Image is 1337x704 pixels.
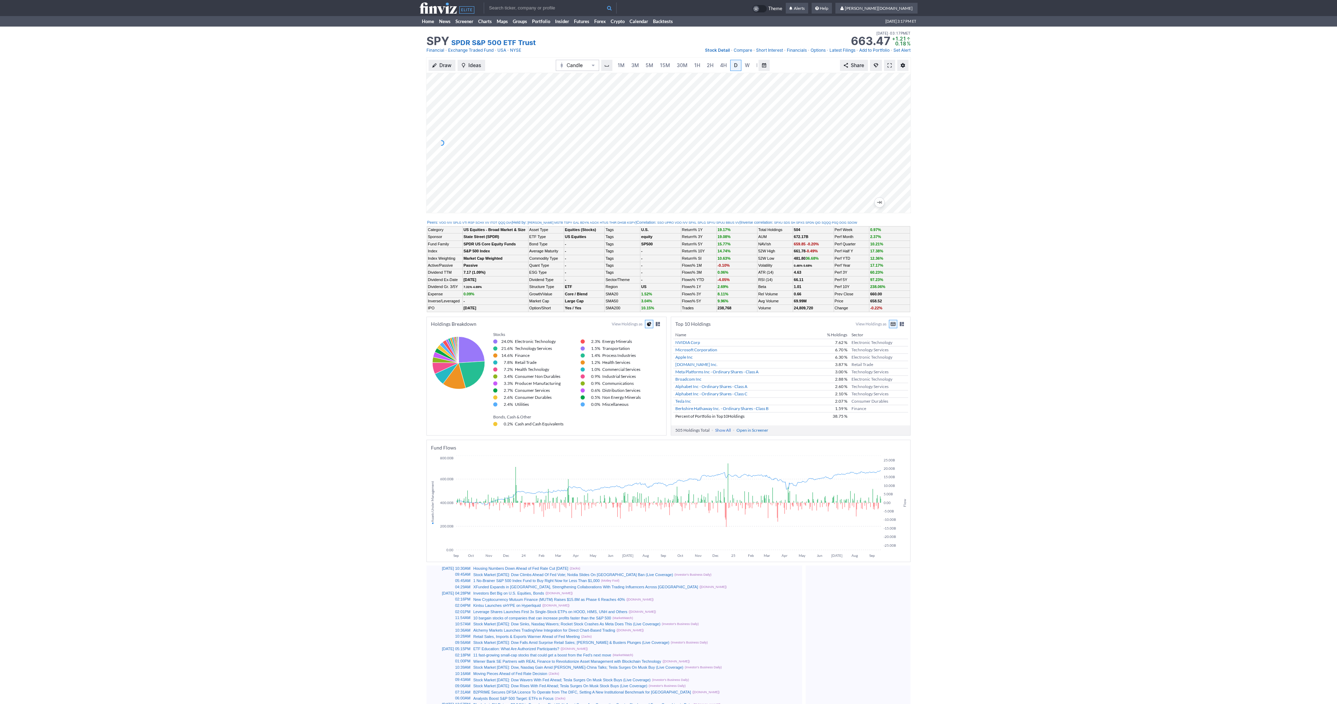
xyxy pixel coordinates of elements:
[730,60,741,71] a: D
[665,221,674,225] a: UPRO
[605,276,640,283] td: Sector/Theme
[740,220,857,225] div: | :
[675,354,693,360] a: Apple Inc
[888,30,890,36] span: •
[834,269,869,276] td: Perf 3Y
[718,228,731,232] span: 19.17%
[565,285,572,289] b: ETF
[427,248,463,255] td: Index
[681,255,717,262] td: Return% SI
[618,62,625,68] span: 1M
[681,269,717,276] td: Flows% 3M
[427,227,463,234] td: Category
[641,270,642,274] b: -
[605,240,640,247] td: Tags
[553,16,572,27] a: Insider
[572,16,592,27] a: Futures
[462,221,467,225] a: VTI
[787,47,807,54] a: Financials
[870,285,885,289] span: 238.06%
[628,60,642,71] a: 3M
[529,234,564,240] td: ETF Type
[612,321,642,328] label: View Holdings as
[890,47,893,54] span: •
[839,221,847,225] a: DOG
[718,242,731,246] span: 15.77%
[473,573,673,577] a: Stock Market [DATE]: Dow Climbs Ahead Of Fed Vote; Nvidia Slides On [GEOGRAPHIC_DATA] Ban (Live C...
[907,41,911,46] span: %
[427,234,463,240] td: Sponsor
[427,290,463,297] td: Expense
[428,285,458,289] a: Dividend Gr. 3/5Y
[812,3,832,14] a: Help
[565,270,566,274] b: -
[859,47,890,54] a: Add to Portfolio
[794,285,801,289] b: 1.01
[529,240,564,247] td: Bond Type
[796,221,805,225] a: SPXS
[718,263,730,267] span: -0.10%
[834,234,869,240] td: Perf Month
[870,228,881,232] span: 0.97%
[463,285,482,289] small: 7.31% 4.69%
[627,16,650,27] a: Calendar
[463,235,499,239] b: State Street (SPDR)
[529,255,564,262] td: Commodity Type
[718,256,731,260] span: 10.63%
[641,263,642,267] b: -
[794,235,808,239] b: 672.17B
[834,255,869,262] td: Perf YTD
[757,248,793,255] td: 52W High
[895,41,906,46] span: 0.18
[473,634,580,639] a: Retail Sales, Imports & Exports Warmer Ahead of Fed Meeting
[605,290,640,297] td: SMA20
[835,3,918,14] a: [PERSON_NAME][DOMAIN_NAME]
[757,234,793,240] td: AUM
[641,285,646,289] b: US
[554,221,563,225] a: MSTB
[717,60,730,71] a: 4H
[734,426,770,434] a: Open in Screener
[716,221,725,225] a: SPUU
[689,221,697,225] a: SPXL
[757,227,793,234] td: Total Holdings
[529,262,564,269] td: Quant Type
[715,427,731,434] span: Show All
[757,262,793,269] td: Volatility
[427,240,463,247] td: Fund Family
[426,36,449,47] h1: SPY
[681,283,717,290] td: Flows% 1Y
[675,362,718,367] a: [DOMAIN_NAME] Inc.
[473,659,661,663] a: Wiener Bank SE Partners with REAL Finance to Revolutionize Asset Management with Blockchain Techn...
[605,234,640,240] td: Tags
[567,62,588,69] span: Candle
[657,221,664,225] a: SSO
[427,220,511,225] div: :
[485,221,489,225] a: VV
[529,283,564,290] td: Structure Type
[870,242,883,246] span: 10.21%
[641,256,642,260] b: -
[473,665,683,669] a: Stock Market [DATE]: Dow, Nasdaq Gain Amid [PERSON_NAME]-China Talks; Tesla Surges On Musk Buy (L...
[794,256,819,260] b: 481.80
[476,16,494,27] a: Charts
[601,60,612,71] button: Interval
[600,221,609,225] a: HTUS
[757,276,793,283] td: RSI (14)
[885,16,916,27] span: [DATE] 3:17 PM ET
[806,256,819,260] span: 36.68%
[527,221,553,225] a: [PERSON_NAME]
[805,221,814,225] a: SPDN
[473,653,611,657] a: 11 fast-growing small-cap stocks that could get a boost from the Fed's next move
[605,248,640,255] td: Tags
[884,60,895,71] a: Fullscreen
[473,566,568,570] a: Housing Numbers Down Ahead of Fed Rate Cut [DATE]
[447,221,452,225] a: IVV
[510,16,530,27] a: Groups
[473,610,627,614] a: Leverage Shares Launches First 3x Single-Stock ETPs on HOOD, HIMS, UNH and Others
[473,640,669,645] a: Stock Market [DATE]: Dow Falls Amid Surprise Retail Sales; [PERSON_NAME] & Busters Plunges (Live ...
[565,228,596,232] b: Equities (Stocks)
[463,292,474,296] span: 0.09%
[605,227,640,234] td: Tags
[473,597,625,602] a: New Cryptocurrency Mutuum Finance (MUTM) Raises $15.8M as Phase 6 Reaches 40%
